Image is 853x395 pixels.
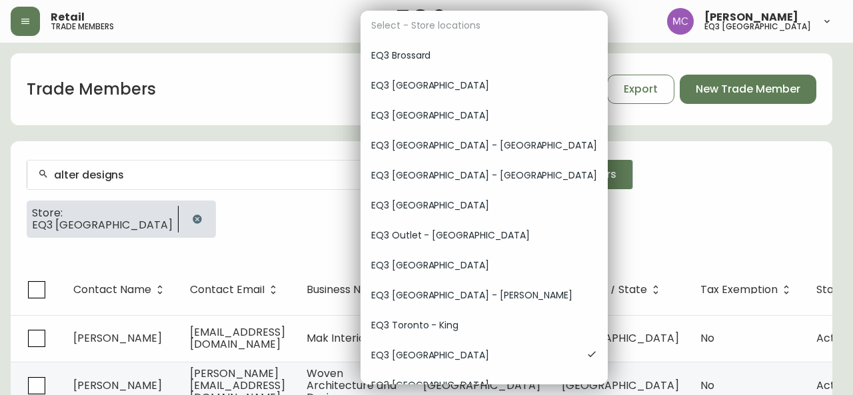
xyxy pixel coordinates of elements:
div: EQ3 [GEOGRAPHIC_DATA] - [PERSON_NAME] [361,280,608,310]
div: EQ3 [GEOGRAPHIC_DATA] [361,101,608,131]
span: EQ3 [GEOGRAPHIC_DATA] - [GEOGRAPHIC_DATA] [371,139,597,153]
span: EQ3 [GEOGRAPHIC_DATA] [371,79,597,93]
div: EQ3 [GEOGRAPHIC_DATA] - [GEOGRAPHIC_DATA] [361,131,608,161]
div: EQ3 Toronto - King [361,310,608,340]
div: EQ3 Brossard [361,41,608,71]
span: EQ3 [GEOGRAPHIC_DATA] [371,109,597,123]
span: EQ3 Toronto - King [371,318,597,332]
span: EQ3 [GEOGRAPHIC_DATA] [371,198,597,212]
span: EQ3 [GEOGRAPHIC_DATA] [371,258,597,272]
span: EQ3 Brossard [371,49,597,63]
div: EQ3 Outlet - [GEOGRAPHIC_DATA] [361,220,608,250]
span: EQ3 [GEOGRAPHIC_DATA] [371,378,597,392]
div: EQ3 [GEOGRAPHIC_DATA] [361,250,608,280]
span: EQ3 [GEOGRAPHIC_DATA] - [GEOGRAPHIC_DATA] [371,169,597,183]
div: EQ3 [GEOGRAPHIC_DATA] [361,71,608,101]
div: EQ3 [GEOGRAPHIC_DATA] [361,340,608,370]
span: EQ3 [GEOGRAPHIC_DATA] [371,348,576,362]
span: EQ3 [GEOGRAPHIC_DATA] - [PERSON_NAME] [371,288,597,302]
div: EQ3 [GEOGRAPHIC_DATA] [361,191,608,220]
span: EQ3 Outlet - [GEOGRAPHIC_DATA] [371,228,597,242]
div: EQ3 [GEOGRAPHIC_DATA] - [GEOGRAPHIC_DATA] [361,161,608,191]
